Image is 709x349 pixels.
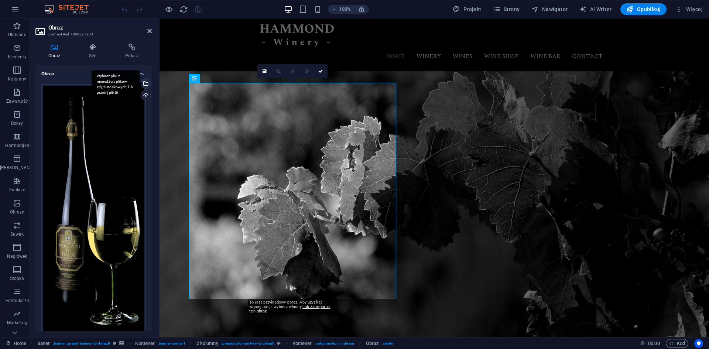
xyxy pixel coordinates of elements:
h6: Czas sesji [640,339,660,348]
i: Ten element jest konfigurowalnym ustawieniem wstępnym [277,341,281,345]
i: Po zmianie rozmiaru automatycznie dostosowuje poziom powiększenia do wybranego urządzenia. [358,6,365,13]
p: Marketing [7,320,27,326]
div: Wybierz pliki z menedżera plików, zdjęć stockowych lub prześlij plik(i) [92,70,140,98]
span: Kliknij, aby zaznaczyć. Kliknij dwukrotnie, aby edytować [196,339,218,348]
span: . preset-columns-two-v2-default [221,339,275,348]
span: Kliknij, aby zaznaczyć. Kliknij dwukrotnie, aby edytować [135,339,155,348]
span: . banner-content [158,339,185,348]
span: 00 00 [648,339,660,348]
button: Więcej [672,3,706,15]
h4: Połącz [112,44,152,59]
p: Harmonijka [5,143,29,148]
span: : [653,341,654,346]
span: Opublikuj [626,6,661,13]
span: Kliknij, aby zaznaczyć. Kliknij dwukrotnie, aby edytować [366,339,379,348]
a: Wybierz pliki z menedżera plików, zdjęć stockowych lub prześlij plik(i) [141,78,151,89]
div: To jest przykładowy obraz. Aby uzyskać więcej opcji, wybierz własny. [248,300,337,314]
div: bottle-50574_1920.jpg [41,84,146,334]
i: Ten element zawiera tło [119,341,124,345]
div: Projekt (Ctrl+Alt+Y) [450,3,484,15]
button: 100% [328,5,354,14]
i: Przeładuj stronę [179,5,188,14]
button: Strony [490,3,523,15]
h6: 100% [339,5,351,14]
a: Potwierdź ( Ctrl ⏎ ) [314,64,328,78]
span: Kod [669,339,685,348]
h2: Obraz [48,24,152,31]
span: . columns-box .hide-sm [315,339,354,348]
button: Nawigator [528,3,571,15]
button: Projekt [450,3,484,15]
a: Kliknij, aby anulować zaznaczenie. Kliknij dwukrotnie, aby otworzyć Strony [6,339,26,348]
p: Formularze [6,298,29,304]
span: AI Writer [579,6,612,13]
a: Skala szarości [299,64,314,78]
span: Kliknij, aby zaznaczyć. Kliknij dwukrotnie, aby edytować [37,339,50,348]
button: AI Writer [576,3,614,15]
h3: Element #ed-1009327933 [48,31,137,38]
span: . banner .preset-banner-v3-default [53,339,110,348]
a: Rozmyj [285,64,299,78]
p: Zawartość [6,98,28,104]
h4: Styl [76,44,112,59]
button: Kliknij tutaj, aby wyjść z trybu podglądu i kontynuować edycję [164,5,173,14]
p: Elementy [8,54,27,60]
button: reload [179,5,188,14]
a: Lub zaimportuj ten obraz [249,304,330,314]
i: Ten element jest konfigurowalnym ustawieniem wstępnym [113,341,116,345]
span: . center [382,339,394,348]
a: Moduł przycinania [271,64,285,78]
a: Wybierz pliki z menedżera plików, zdjęć stockowych lub prześlij plik(i) [257,64,271,78]
nav: breadcrumb [37,339,394,348]
button: Kod [666,339,688,348]
span: Nawigator [531,6,568,13]
img: Editor Logo [42,5,98,14]
h4: Obraz [35,44,76,59]
button: Opublikuj [620,3,667,15]
button: Usercentrics [694,339,703,348]
span: Strony [493,6,520,13]
span: Projekt [453,6,481,13]
h4: Obraz [35,65,152,78]
span: Więcej [675,6,703,13]
p: Boksy [11,120,23,126]
p: Kolumny [8,76,26,82]
p: Ulubione [8,32,26,38]
p: Nagłówek [7,253,27,259]
span: Kliknij, aby zaznaczyć. Kliknij dwukrotnie, aby edytować [292,339,312,348]
p: Funkcje [9,187,25,193]
p: Stopka [10,276,24,281]
p: Suwak [10,231,24,237]
p: Obrazy [10,209,24,215]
